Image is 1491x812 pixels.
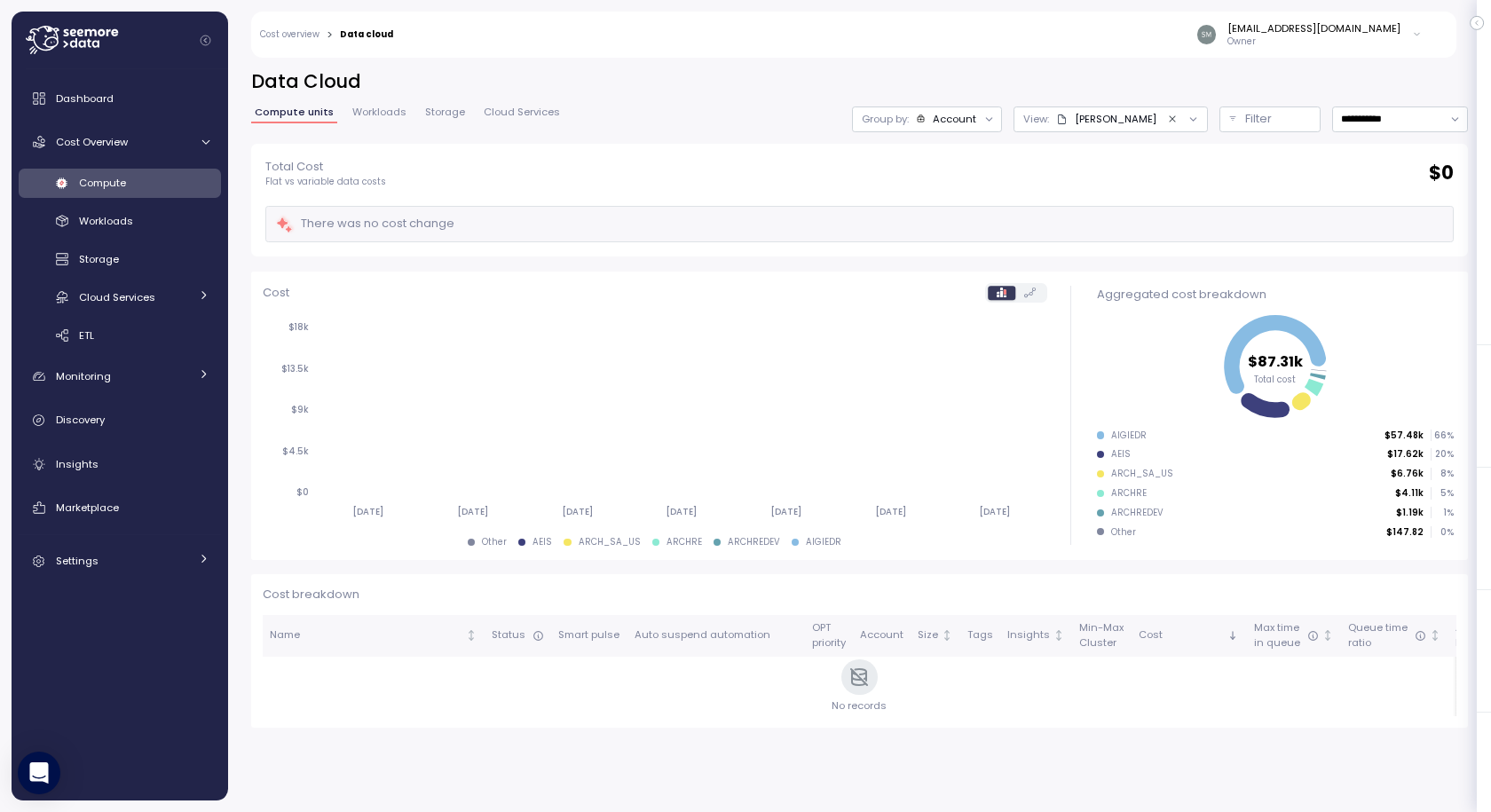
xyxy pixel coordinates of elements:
[532,536,552,548] div: AEIS
[1111,448,1131,461] div: AEIS
[1227,21,1400,35] div: [EMAIL_ADDRESS][DOMAIN_NAME]
[263,586,1456,603] p: Cost breakdown
[967,627,993,643] div: Tags
[79,328,94,343] span: ETL
[1111,526,1136,539] div: Other
[251,69,1468,95] h2: Data Cloud
[352,107,406,117] span: Workloads
[19,544,221,579] a: Settings
[19,403,221,438] a: Discovery
[19,320,221,350] a: ETL
[19,359,221,394] a: Monitoring
[979,506,1010,517] tspan: [DATE]
[1254,373,1296,384] tspan: Total cost
[728,536,780,548] div: ARCHREDEV
[56,369,111,383] span: Monitoring
[860,627,903,643] div: Account
[340,30,393,39] div: Data cloud
[1386,526,1424,539] p: $147.82
[1097,286,1454,304] div: Aggregated cost breakdown
[1432,507,1453,519] p: 1 %
[296,487,309,499] tspan: $0
[56,554,99,568] span: Settings
[918,627,938,643] div: Size
[770,506,801,517] tspan: [DATE]
[19,245,221,274] a: Storage
[79,214,133,228] span: Workloads
[806,536,841,548] div: AIGIEDR
[558,627,619,643] div: Smart pulse
[1227,629,1239,642] div: Sorted descending
[19,169,221,198] a: Compute
[270,627,462,643] div: Name
[635,627,798,643] div: Auto suspend automation
[482,536,507,548] div: Other
[1023,112,1049,126] p: View:
[875,506,906,517] tspan: [DATE]
[282,445,309,457] tspan: $4.5k
[1007,627,1050,643] div: Insights
[265,158,386,176] p: Total Cost
[1432,430,1453,442] p: 66 %
[1111,430,1147,442] div: AIGIEDR
[281,363,309,374] tspan: $13.5k
[263,284,289,302] p: Cost
[1139,627,1225,643] div: Cost
[1248,351,1303,371] tspan: $87.31k
[79,176,126,190] span: Compute
[1111,507,1164,519] div: ARCHREDEV
[465,629,477,642] div: Not sorted
[1000,615,1072,657] th: InsightsNot sorted
[862,112,909,126] p: Group by:
[1432,487,1453,500] p: 5 %
[1348,620,1426,651] div: Queue time ratio
[79,290,155,304] span: Cloud Services
[1227,35,1400,48] p: Owner
[1132,615,1247,657] th: CostSorted descending
[667,536,702,548] div: ARCHRE
[1396,507,1424,519] p: $1.19k
[1384,430,1424,442] p: $57.48k
[18,752,60,794] div: Open Intercom Messenger
[263,615,485,657] th: NameNot sorted
[1111,487,1147,500] div: ARCHRE
[1056,112,1156,126] div: [PERSON_NAME]
[327,29,333,41] div: >
[1245,110,1272,128] p: Filter
[1432,526,1453,539] p: 0 %
[484,107,560,117] span: Cloud Services
[260,30,319,39] a: Cost overview
[19,490,221,525] a: Marketplace
[1432,448,1453,461] p: 20 %
[19,446,221,482] a: Insights
[56,413,105,427] span: Discovery
[492,627,544,643] div: Status
[194,34,217,47] button: Collapse navigation
[288,322,309,334] tspan: $18k
[1387,448,1424,461] p: $17.62k
[933,112,976,126] div: Account
[1321,629,1334,642] div: Not sorted
[1391,468,1424,480] p: $6.76k
[19,207,221,236] a: Workloads
[19,282,221,311] a: Cloud Services
[911,615,960,657] th: SizeNot sorted
[19,124,221,160] a: Cost Overview
[1254,620,1319,651] div: Max time in queue
[1111,468,1173,480] div: ARCH_SA_US
[941,629,953,642] div: Not sorted
[291,405,309,416] tspan: $9k
[1079,620,1124,651] div: Min-Max Cluster
[425,107,465,117] span: Storage
[457,506,488,517] tspan: [DATE]
[1219,106,1321,132] button: Filter
[812,620,846,651] div: OPT priority
[579,536,641,548] div: ARCH_SA_US
[255,107,334,117] span: Compute units
[352,506,383,517] tspan: [DATE]
[1197,25,1216,43] img: 8b38840e6dc05d7795a5b5428363ffcd
[1164,111,1180,127] button: Clear value
[1429,629,1441,642] div: Not sorted
[1053,629,1065,642] div: Not sorted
